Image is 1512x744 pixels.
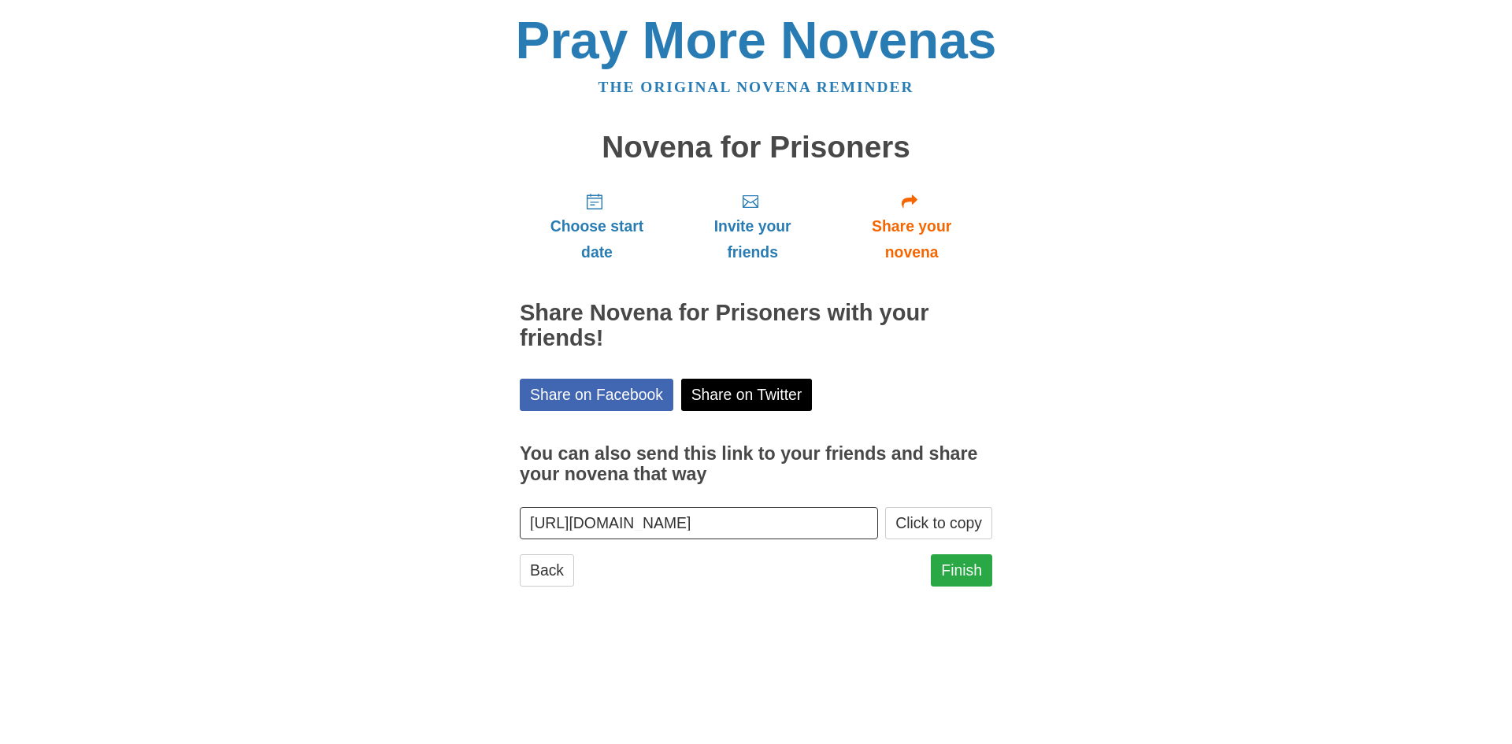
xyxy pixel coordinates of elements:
a: Finish [931,554,992,587]
button: Click to copy [885,507,992,539]
a: The original novena reminder [598,79,914,95]
a: Pray More Novenas [516,11,997,69]
span: Share your novena [847,213,976,265]
span: Choose start date [535,213,658,265]
a: Back [520,554,574,587]
a: Share on Twitter [681,379,813,411]
a: Share your novena [831,180,992,273]
h1: Novena for Prisoners [520,131,992,165]
span: Invite your friends [690,213,815,265]
a: Share on Facebook [520,379,673,411]
a: Invite your friends [674,180,831,273]
a: Choose start date [520,180,674,273]
h3: You can also send this link to your friends and share your novena that way [520,444,992,484]
h2: Share Novena for Prisoners with your friends! [520,301,992,351]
